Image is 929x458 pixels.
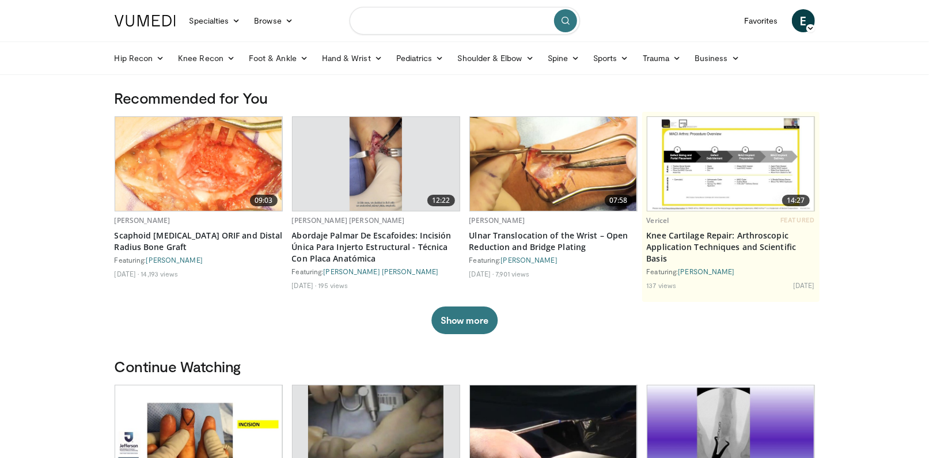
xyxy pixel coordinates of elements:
[469,215,525,225] a: [PERSON_NAME]
[292,215,405,225] a: [PERSON_NAME] [PERSON_NAME]
[793,281,815,290] li: [DATE]
[247,9,300,32] a: Browse
[115,117,282,211] img: c80d7d24-c060-40f3-af8e-dca67ae1a0ba.jpg.620x360_q85_upscale.jpg
[115,89,815,107] h3: Recommended for You
[115,117,282,211] a: 09:03
[470,117,637,211] img: 80c898ec-831a-42b7-be05-3ed5b3dfa407.620x360_q85_upscale.jpg
[647,267,815,276] div: Featuring:
[115,230,283,253] a: Scaphoid [MEDICAL_DATA] ORIF and Distal Radius Bone Graft
[586,47,636,70] a: Sports
[688,47,746,70] a: Business
[647,215,669,225] a: Vericel
[115,255,283,264] div: Featuring:
[431,306,498,334] button: Show more
[605,195,632,206] span: 07:58
[108,47,172,70] a: Hip Recon
[171,47,242,70] a: Knee Recon
[495,269,529,278] li: 7,901 views
[146,256,203,264] a: [PERSON_NAME]
[678,267,735,275] a: [PERSON_NAME]
[469,269,494,278] li: [DATE]
[292,267,460,276] div: Featuring:
[636,47,688,70] a: Trauma
[350,7,580,35] input: Search topics, interventions
[737,9,785,32] a: Favorites
[115,269,139,278] li: [DATE]
[647,117,814,211] img: 2444198d-1b18-4a77-bb67-3e21827492e5.620x360_q85_upscale.jpg
[141,269,178,278] li: 14,193 views
[389,47,451,70] a: Pediatrics
[792,9,815,32] a: E
[318,281,348,290] li: 195 views
[470,117,637,211] a: 07:58
[324,267,439,275] a: [PERSON_NAME] [PERSON_NAME]
[183,9,248,32] a: Specialties
[315,47,389,70] a: Hand & Wrist
[115,215,170,225] a: [PERSON_NAME]
[469,230,638,253] a: Ulnar Translocation of the Wrist – Open Reduction and Bridge Plating
[782,195,810,206] span: 14:27
[427,195,455,206] span: 12:22
[292,230,460,264] a: Abordaje Palmar De Escafoides: Incisión Única Para Injerto Estructural - Técnica Con Placa Anatómica
[541,47,586,70] a: Spine
[115,357,815,376] h3: Continue Watching
[292,281,317,290] li: [DATE]
[115,15,176,27] img: VuMedi Logo
[250,195,278,206] span: 09:03
[451,47,541,70] a: Shoulder & Elbow
[350,117,403,211] img: 4243dd78-41f8-479f-aea7-f14fc657eb0e.620x360_q85_upscale.jpg
[293,117,460,211] a: 12:22
[501,256,558,264] a: [PERSON_NAME]
[469,255,638,264] div: Featuring:
[242,47,315,70] a: Foot & Ankle
[647,117,814,211] a: 14:27
[780,216,814,224] span: FEATURED
[647,281,677,290] li: 137 views
[647,230,815,264] a: Knee Cartilage Repair: Arthroscopic Application Techniques and Scientific Basis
